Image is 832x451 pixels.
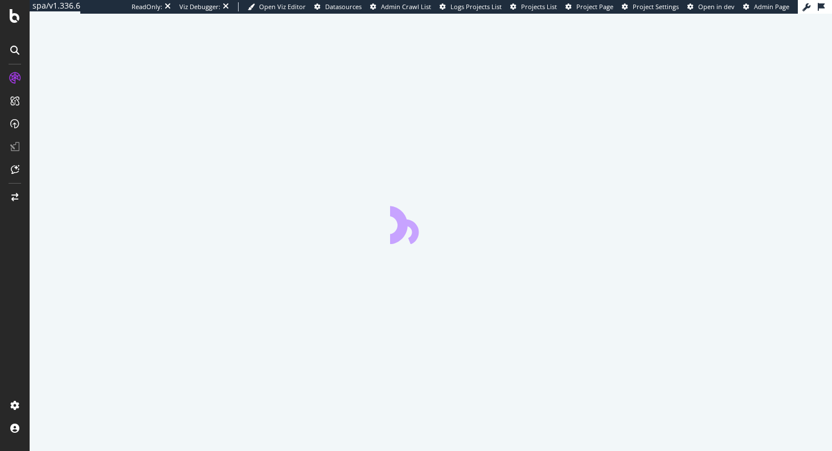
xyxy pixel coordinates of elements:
a: Projects List [510,2,557,11]
a: Open in dev [687,2,735,11]
span: Project Page [576,2,613,11]
a: Open Viz Editor [248,2,306,11]
a: Logs Projects List [440,2,502,11]
a: Admin Crawl List [370,2,431,11]
span: Open in dev [698,2,735,11]
div: ReadOnly: [132,2,162,11]
a: Project Settings [622,2,679,11]
span: Admin Page [754,2,789,11]
div: animation [390,203,472,244]
a: Project Page [565,2,613,11]
span: Logs Projects List [450,2,502,11]
a: Datasources [314,2,362,11]
a: Admin Page [743,2,789,11]
span: Project Settings [633,2,679,11]
span: Admin Crawl List [381,2,431,11]
span: Projects List [521,2,557,11]
div: Viz Debugger: [179,2,220,11]
span: Datasources [325,2,362,11]
span: Open Viz Editor [259,2,306,11]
